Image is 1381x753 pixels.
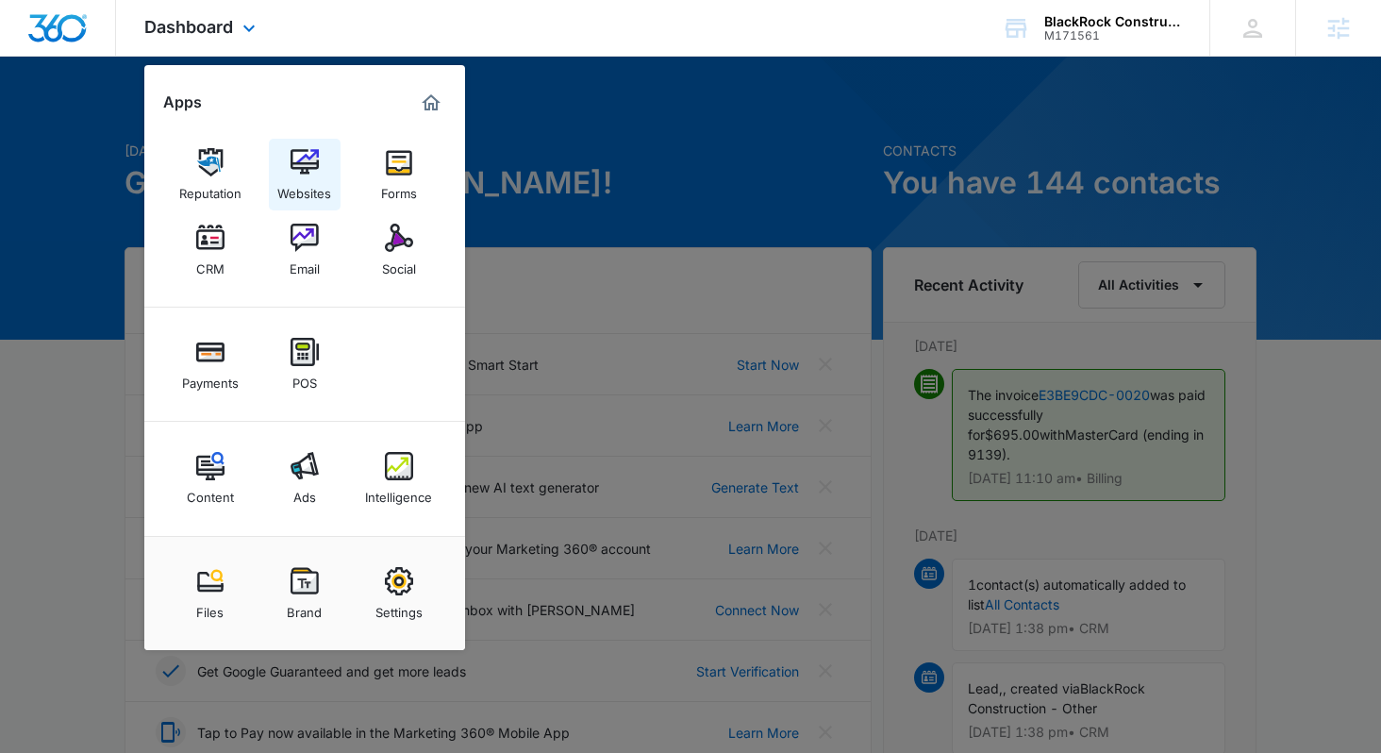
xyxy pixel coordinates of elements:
a: Payments [175,328,246,400]
a: Settings [363,558,435,629]
div: account name [1044,14,1182,29]
span: Dashboard [144,17,233,37]
a: Files [175,558,246,629]
div: Social [382,252,416,276]
div: Forms [381,176,417,201]
a: POS [269,328,341,400]
div: Payments [182,366,239,391]
div: Settings [375,595,423,620]
div: POS [292,366,317,391]
div: Intelligence [365,480,432,505]
a: Ads [269,443,341,514]
div: CRM [196,252,225,276]
a: Intelligence [363,443,435,514]
div: Content [187,480,234,505]
a: Marketing 360® Dashboard [416,88,446,118]
div: Ads [293,480,316,505]
div: Reputation [179,176,241,201]
div: Email [290,252,320,276]
a: Content [175,443,246,514]
h2: Apps [163,93,202,111]
div: Websites [277,176,331,201]
a: Reputation [175,139,246,210]
div: account id [1044,29,1182,42]
a: Social [363,214,435,286]
div: Files [196,595,224,620]
a: Websites [269,139,341,210]
a: CRM [175,214,246,286]
a: Email [269,214,341,286]
div: Brand [287,595,322,620]
a: Brand [269,558,341,629]
a: Forms [363,139,435,210]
